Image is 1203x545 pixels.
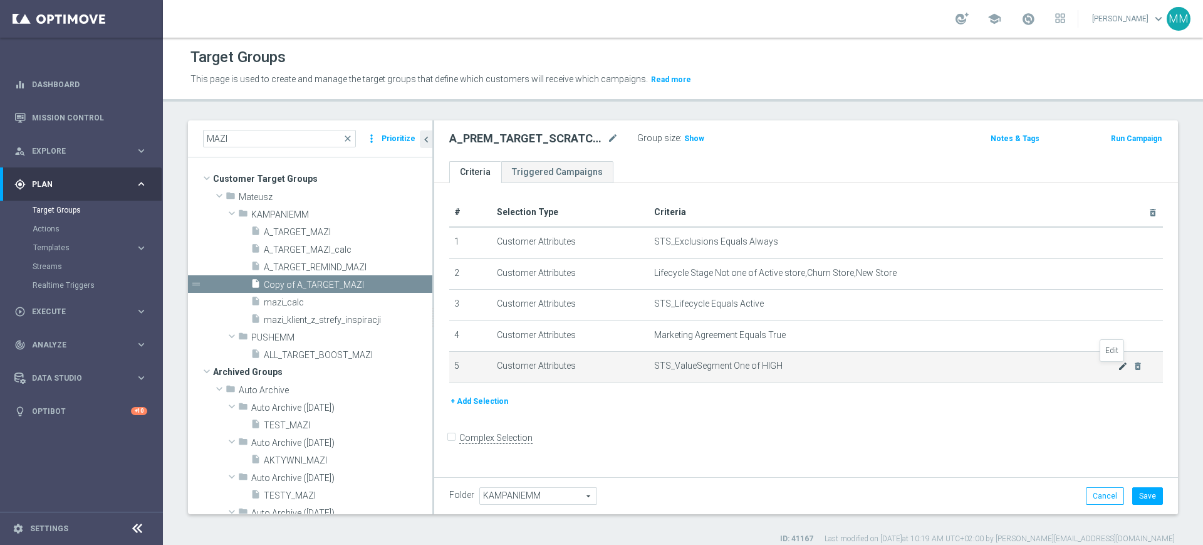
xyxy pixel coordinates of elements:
span: school [987,12,1001,26]
i: insert_drive_file [251,489,261,504]
span: keyboard_arrow_down [1152,12,1165,26]
td: Customer Attributes [492,227,649,258]
button: Prioritize [380,130,417,147]
span: Archived Groups [213,363,432,381]
i: insert_drive_file [251,314,261,328]
span: TEST_MAZI [264,420,432,431]
div: Actions [33,220,162,238]
input: Quick find group or folder [203,130,356,147]
a: Mission Control [32,101,147,134]
label: ID: 41167 [780,534,813,544]
div: MM [1167,7,1190,31]
i: folder [238,401,248,416]
button: Notes & Tags [989,132,1041,146]
span: Copy of A_TARGET_MAZI [264,280,432,290]
div: Data Studio [14,373,135,384]
a: Dashboard [32,68,147,101]
i: mode_edit [1118,361,1128,371]
div: +10 [131,407,147,415]
label: Last modified on [DATE] at 10:19 AM UTC+02:00 by [PERSON_NAME][EMAIL_ADDRESS][DOMAIN_NAME] [825,534,1175,544]
span: Execute [32,308,135,315]
i: keyboard_arrow_right [135,145,147,157]
td: 1 [449,227,492,258]
span: AKTYWNI_MAZI [264,455,432,466]
i: equalizer [14,79,26,90]
span: Analyze [32,341,135,349]
button: Data Studio keyboard_arrow_right [14,373,148,383]
span: Plan [32,181,135,188]
i: insert_drive_file [251,296,261,310]
button: equalizer Dashboard [14,80,148,90]
span: TESTY_MAZI [264,490,432,501]
i: insert_drive_file [251,349,261,363]
label: Folder [449,490,474,500]
i: settings [13,523,24,534]
button: Save [1132,487,1163,505]
span: Auto Archive (2023-06-13) [251,508,432,519]
div: Templates [33,244,135,251]
i: play_circle_outline [14,306,26,317]
td: 5 [449,352,492,383]
h2: A_PREM_TARGET_SCRATCH_POWROT_LM_160925 [449,131,605,146]
div: Streams [33,257,162,276]
i: delete_forever [1148,208,1158,218]
td: Customer Attributes [492,352,649,383]
i: insert_drive_file [251,243,261,258]
div: Mission Control [14,101,147,134]
button: Run Campaign [1110,132,1163,146]
span: STS_Lifecycle Equals Active [654,299,764,309]
a: Actions [33,224,130,234]
span: Templates [33,244,123,251]
span: Marketing Agreement Equals True [654,330,786,341]
i: chevron_left [420,134,432,146]
span: This page is used to create and manage the target groups that define which customers will receive... [190,74,648,84]
span: Data Studio [32,374,135,382]
i: insert_drive_file [251,278,261,293]
a: Criteria [449,161,501,183]
div: Templates [33,238,162,257]
td: Customer Attributes [492,258,649,290]
h1: Target Groups [190,48,286,66]
i: keyboard_arrow_right [135,305,147,317]
button: Cancel [1086,487,1124,505]
button: lightbulb Optibot +10 [14,406,148,416]
button: + Add Selection [449,394,509,408]
i: more_vert [365,130,378,147]
button: Mission Control [14,113,148,123]
button: track_changes Analyze keyboard_arrow_right [14,340,148,350]
span: mazi_calc [264,297,432,308]
a: Streams [33,262,130,272]
span: mazi_klient_z_strefy_inspiracji [264,315,432,325]
a: Realtime Triggers [33,280,130,290]
button: person_search Explore keyboard_arrow_right [14,146,148,156]
td: 3 [449,290,492,321]
a: [PERSON_NAME]keyboard_arrow_down [1091,9,1167,28]
i: folder [238,208,248,223]
span: KAMPANIEMM [251,209,432,220]
a: Triggered Campaigns [501,161,613,183]
i: folder [238,331,248,346]
div: gps_fixed Plan keyboard_arrow_right [14,179,148,189]
button: Templates keyboard_arrow_right [33,243,148,253]
td: Customer Attributes [492,320,649,352]
label: Group size [637,133,680,144]
div: Analyze [14,339,135,351]
i: keyboard_arrow_right [135,339,147,351]
i: mode_edit [607,131,618,146]
i: insert_drive_file [251,454,261,468]
div: play_circle_outline Execute keyboard_arrow_right [14,307,148,317]
button: chevron_left [420,130,432,148]
i: delete_forever [1133,361,1143,371]
span: Auto Archive (2023-05-03) [251,473,432,484]
label: : [680,133,682,144]
i: keyboard_arrow_right [135,372,147,384]
span: PUSHEMM [251,332,432,343]
i: folder [238,437,248,451]
div: Target Groups [33,201,162,220]
i: lightbulb [14,406,26,417]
